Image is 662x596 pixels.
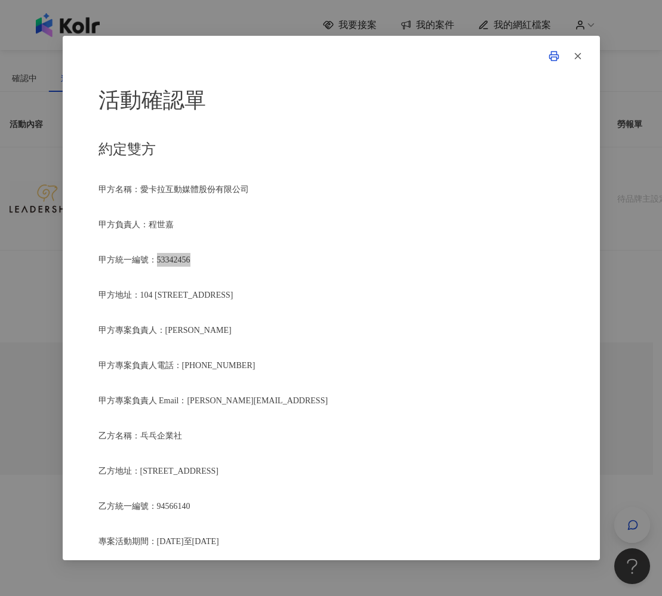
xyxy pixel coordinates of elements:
[98,185,249,194] span: 甲方名稱：愛卡拉互動媒體股份有限公司
[98,502,190,511] span: 乙方統一編號：94566140
[98,326,232,335] span: 甲方專案負責人：[PERSON_NAME]
[98,84,564,560] div: [x] 當我按下「我同意」按鈕後，即代表我已審閱並同意本文件之全部內容，且我是合法或有權限的簽署人。(GMT+8 [DATE] 17:32)
[98,361,255,370] span: 甲方專案負責人電話：[PHONE_NUMBER]
[98,255,190,264] span: 甲方統一編號：53342456
[98,396,328,405] span: 甲方專案負責人 Email：[PERSON_NAME][EMAIL_ADDRESS]
[98,291,233,299] span: 甲方地址：104 [STREET_ADDRESS]
[98,220,174,229] span: 甲方負責人：程世嘉
[98,467,218,475] span: 乙方地址：[STREET_ADDRESS]
[98,88,206,112] span: 活動確認單
[98,537,219,546] span: 專案活動期間：[DATE]至[DATE]
[98,141,156,157] span: 約定雙方
[98,431,182,440] span: 乙方名稱：乓乓企業社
